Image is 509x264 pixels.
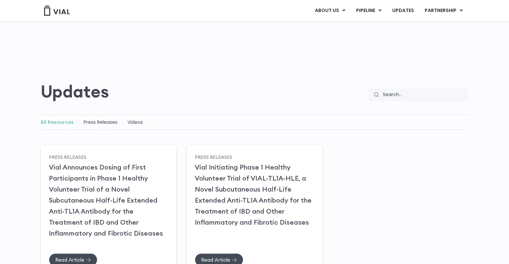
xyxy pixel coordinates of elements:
a: Press Releases [195,154,232,160]
a: All Resources [40,119,74,125]
h2: Updates [40,82,109,101]
a: UPDATES [387,5,419,16]
span: Read Article [55,257,84,262]
a: PIPELINEMenu Toggle [351,5,387,16]
a: Videos [128,119,143,125]
a: Press Releases [49,154,86,160]
a: Press Releases [84,119,117,125]
img: Vial Logo [44,6,70,16]
a: PARTNERSHIPMenu Toggle [419,5,468,16]
a: ABOUT USMenu Toggle [310,5,350,16]
span: Read Article [201,257,230,262]
a: Vial Initiating Phase 1 Healthy Volunteer Trial of VIAL-TL1A-HLE, a Novel Subcutaneous Half-Life ... [195,163,312,226]
a: Vial Announces Dosing of First Participants in Phase 1 Healthy Volunteer Trial of a Novel Subcuta... [49,163,163,237]
input: Search... [379,88,469,101]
